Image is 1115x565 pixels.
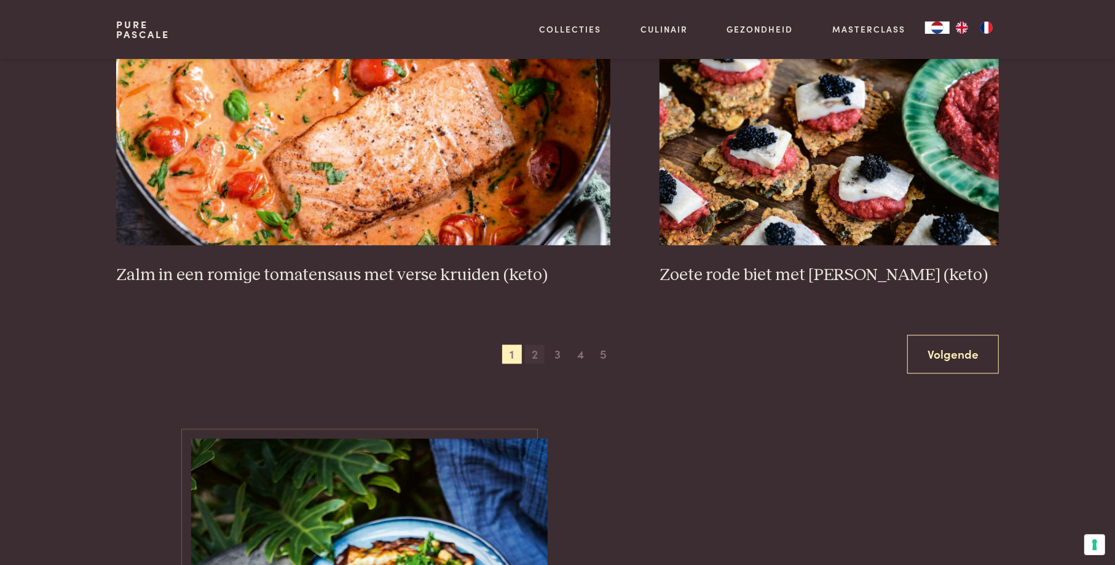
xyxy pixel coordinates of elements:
[660,265,999,286] h3: Zoete rode biet met [PERSON_NAME] (keto)
[974,21,999,34] a: FR
[1084,534,1105,555] button: Uw voorkeuren voor toestemming voor trackingtechnologieën
[950,21,999,34] ul: Language list
[593,345,613,364] span: 5
[116,265,611,286] h3: Zalm in een romige tomatensaus met verse kruiden (keto)
[570,345,590,364] span: 4
[640,23,688,36] a: Culinair
[907,335,999,373] a: Volgende
[116,20,170,39] a: PurePascale
[950,21,974,34] a: EN
[925,21,950,34] div: Language
[832,23,905,36] a: Masterclass
[727,23,794,36] a: Gezondheid
[539,23,601,36] a: Collecties
[548,345,567,364] span: 3
[925,21,950,34] a: NL
[525,345,545,364] span: 2
[502,345,522,364] span: 1
[925,21,999,34] aside: Language selected: Nederlands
